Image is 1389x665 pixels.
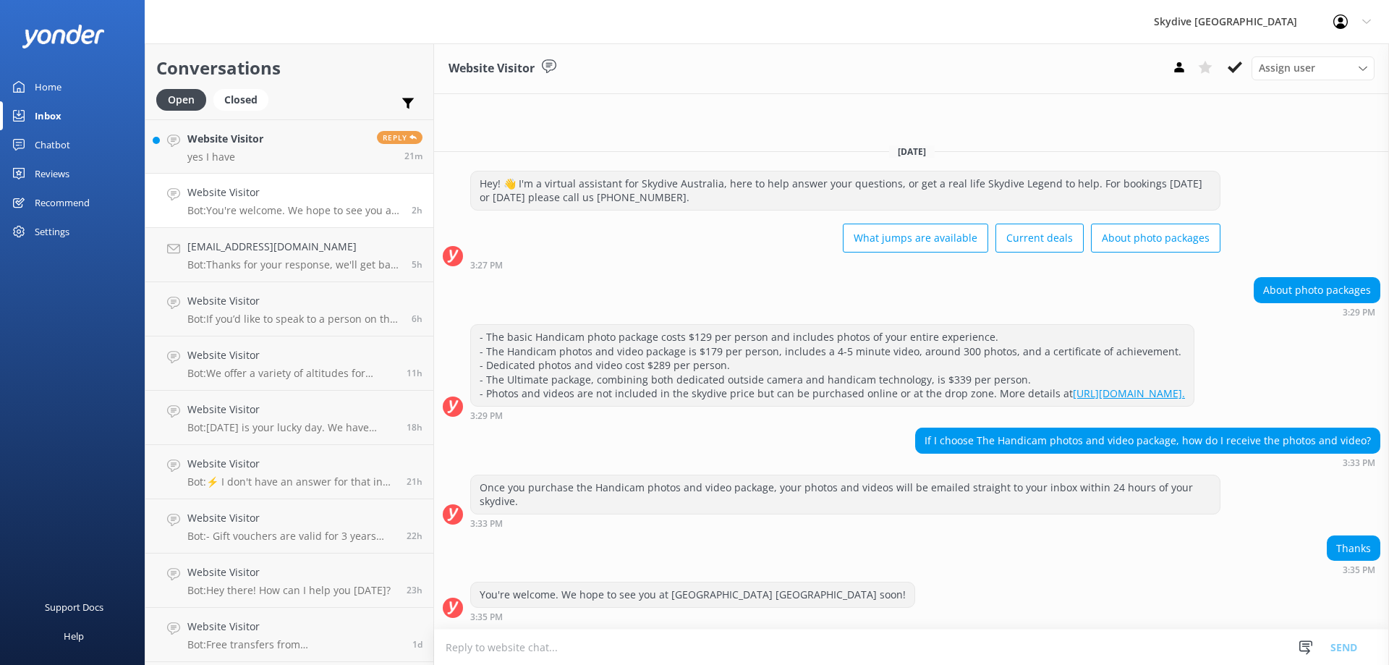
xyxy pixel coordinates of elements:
[187,131,263,147] h4: Website Visitor
[412,638,422,651] span: Aug 30 2025 05:15pm (UTC +10:00) Australia/Brisbane
[187,293,401,309] h4: Website Visitor
[187,475,396,488] p: Bot: ⚡ I don't have an answer for that in my knowledge base. Please try and rephrase your questio...
[1328,536,1380,561] div: Thanks
[1343,459,1375,467] strong: 3:33 PM
[156,89,206,111] div: Open
[470,611,915,622] div: Aug 31 2025 03:35pm (UTC +10:00) Australia/Brisbane
[187,367,396,380] p: Bot: We offer a variety of altitudes for skydiving, with all dropzones providing jumps up to 15,0...
[187,258,401,271] p: Bot: Thanks for your response, we'll get back to you as soon as we can during opening hours.
[449,59,535,78] h3: Website Visitor
[145,391,433,445] a: Website VisitorBot:[DATE] is your lucky day. We have exclusive offers when you book direct! Visit...
[471,583,914,607] div: You're welcome. We hope to see you at [GEOGRAPHIC_DATA] [GEOGRAPHIC_DATA] soon!
[187,185,401,200] h4: Website Visitor
[1343,308,1375,317] strong: 3:29 PM
[471,475,1220,514] div: Once you purchase the Handicam photos and video package, your photos and videos will be emailed s...
[145,554,433,608] a: Website VisitorBot:Hey there! How can I help you [DATE]?23h
[187,402,396,418] h4: Website Visitor
[412,313,422,325] span: Aug 31 2025 11:00am (UTC +10:00) Australia/Brisbane
[187,510,396,526] h4: Website Visitor
[145,174,433,228] a: Website VisitorBot:You're welcome. We hope to see you at [GEOGRAPHIC_DATA] [GEOGRAPHIC_DATA] soon!2h
[1252,56,1375,80] div: Assign User
[889,145,935,158] span: [DATE]
[1254,278,1380,302] div: About photo packages
[843,224,988,253] button: What jumps are available
[35,101,61,130] div: Inbox
[1259,60,1315,76] span: Assign user
[145,499,433,554] a: Website VisitorBot:- Gift vouchers are valid for 3 years from the purchase date and can be purcha...
[45,593,103,622] div: Support Docs
[915,457,1380,467] div: Aug 31 2025 03:33pm (UTC +10:00) Australia/Brisbane
[35,159,69,188] div: Reviews
[156,54,422,82] h2: Conversations
[35,217,69,246] div: Settings
[407,530,422,542] span: Aug 30 2025 06:51pm (UTC +10:00) Australia/Brisbane
[145,119,433,174] a: Website Visitoryes I haveReply21m
[22,25,105,48] img: yonder-white-logo.png
[64,622,84,651] div: Help
[213,89,268,111] div: Closed
[995,224,1084,253] button: Current deals
[470,518,1220,528] div: Aug 31 2025 03:33pm (UTC +10:00) Australia/Brisbane
[187,619,402,635] h4: Website Visitor
[1254,307,1380,317] div: Aug 31 2025 03:29pm (UTC +10:00) Australia/Brisbane
[156,91,213,107] a: Open
[187,151,263,164] p: yes I have
[407,584,422,596] span: Aug 30 2025 06:33pm (UTC +10:00) Australia/Brisbane
[471,171,1220,210] div: Hey! 👋 I'm a virtual assistant for Skydive Australia, here to help answer your questions, or get ...
[916,428,1380,453] div: If I choose The Handicam photos and video package, how do I receive the photos and video?
[412,258,422,271] span: Aug 31 2025 12:16pm (UTC +10:00) Australia/Brisbane
[145,336,433,391] a: Website VisitorBot:We offer a variety of altitudes for skydiving, with all dropzones providing ju...
[213,91,276,107] a: Closed
[187,313,401,326] p: Bot: If you’d like to speak to a person on the Skydive Australia team, please call [PHONE_NUMBER]...
[145,282,433,336] a: Website VisitorBot:If you’d like to speak to a person on the Skydive Australia team, please call ...
[407,421,422,433] span: Aug 30 2025 11:41pm (UTC +10:00) Australia/Brisbane
[187,421,396,434] p: Bot: [DATE] is your lucky day. We have exclusive offers when you book direct! Visit our specials ...
[471,325,1194,406] div: - The basic Handicam photo package costs $129 per person and includes photos of your entire exper...
[1327,564,1380,575] div: Aug 31 2025 03:35pm (UTC +10:00) Australia/Brisbane
[187,564,391,580] h4: Website Visitor
[1073,386,1185,400] a: [URL][DOMAIN_NAME].
[35,130,70,159] div: Chatbot
[470,260,1220,270] div: Aug 31 2025 03:27pm (UTC +10:00) Australia/Brisbane
[470,520,503,528] strong: 3:33 PM
[470,261,503,270] strong: 3:27 PM
[187,204,401,217] p: Bot: You're welcome. We hope to see you at [GEOGRAPHIC_DATA] [GEOGRAPHIC_DATA] soon!
[1091,224,1220,253] button: About photo packages
[35,72,61,101] div: Home
[145,445,433,499] a: Website VisitorBot:⚡ I don't have an answer for that in my knowledge base. Please try and rephras...
[470,613,503,622] strong: 3:35 PM
[145,228,433,282] a: [EMAIL_ADDRESS][DOMAIN_NAME]Bot:Thanks for your response, we'll get back to you as soon as we can...
[187,456,396,472] h4: Website Visitor
[145,608,433,662] a: Website VisitorBot:Free transfers from [GEOGRAPHIC_DATA] to [GEOGRAPHIC_DATA] are offered on Frid...
[407,367,422,379] span: Aug 31 2025 06:04am (UTC +10:00) Australia/Brisbane
[1343,566,1375,575] strong: 3:35 PM
[187,347,396,363] h4: Website Visitor
[187,239,401,255] h4: [EMAIL_ADDRESS][DOMAIN_NAME]
[412,204,422,216] span: Aug 31 2025 03:35pm (UTC +10:00) Australia/Brisbane
[470,410,1194,420] div: Aug 31 2025 03:29pm (UTC +10:00) Australia/Brisbane
[407,475,422,488] span: Aug 30 2025 08:30pm (UTC +10:00) Australia/Brisbane
[187,638,402,651] p: Bot: Free transfers from [GEOGRAPHIC_DATA] to [GEOGRAPHIC_DATA] are offered on Fridays, Saturdays...
[470,412,503,420] strong: 3:29 PM
[377,131,422,144] span: Reply
[187,584,391,597] p: Bot: Hey there! How can I help you [DATE]?
[35,188,90,217] div: Recommend
[404,150,422,162] span: Aug 31 2025 05:27pm (UTC +10:00) Australia/Brisbane
[187,530,396,543] p: Bot: - Gift vouchers are valid for 3 years from the purchase date and can be purchased at [URL][D...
